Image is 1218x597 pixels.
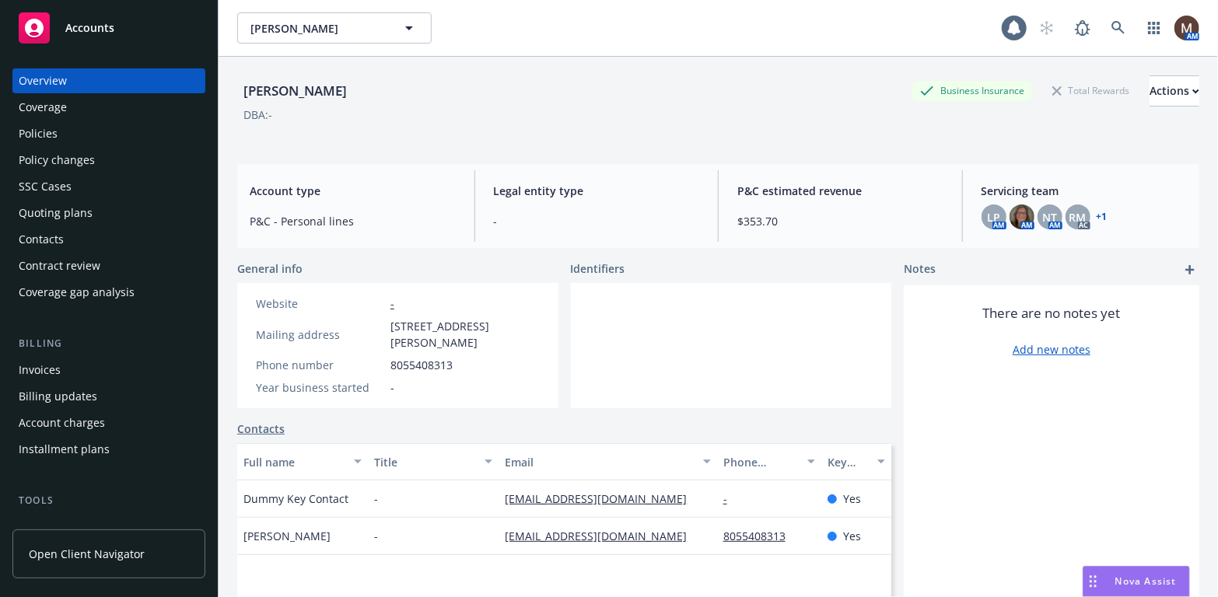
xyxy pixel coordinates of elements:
a: Search [1103,12,1134,44]
a: [EMAIL_ADDRESS][DOMAIN_NAME] [505,529,699,543]
div: Phone number [723,454,799,470]
a: 8055408313 [723,529,798,543]
div: Installment plans [19,437,110,462]
span: There are no notes yet [983,304,1121,323]
div: Billing updates [19,384,97,409]
img: photo [1010,204,1034,229]
a: Switch app [1139,12,1170,44]
span: P&C - Personal lines [250,213,456,229]
a: Add new notes [1013,341,1090,358]
span: P&C estimated revenue [737,183,943,199]
div: Billing [12,336,205,351]
span: NT [1042,209,1057,225]
a: SSC Cases [12,174,205,199]
button: Actions [1150,75,1199,106]
button: Email [499,443,716,480]
div: SSC Cases [19,174,72,199]
div: Quoting plans [19,201,93,225]
span: [PERSON_NAME] [250,20,385,37]
div: Full name [243,454,345,470]
a: Overview [12,68,205,93]
a: - [390,296,394,311]
span: Accounts [65,22,114,34]
a: Accounts [12,6,205,50]
span: RM [1069,209,1087,225]
span: [STREET_ADDRESS][PERSON_NAME] [390,318,540,351]
span: $353.70 [737,213,943,229]
a: Report a Bug [1067,12,1098,44]
a: Invoices [12,358,205,382]
div: Total Rewards [1045,81,1137,100]
span: Servicing team [982,183,1188,199]
a: Coverage [12,95,205,120]
span: Nova Assist [1115,574,1177,588]
span: LP [987,209,1000,225]
div: Contract review [19,253,100,278]
a: Manage files [12,515,205,539]
div: Overview [19,68,67,93]
div: Invoices [19,358,61,382]
div: Policies [19,121,58,146]
span: - [390,379,394,396]
div: Coverage [19,95,67,120]
a: Contacts [12,227,205,252]
a: Billing updates [12,384,205,409]
a: - [723,491,740,506]
div: Website [256,295,384,312]
span: Dummy Key Contact [243,491,348,507]
button: [PERSON_NAME] [237,12,432,44]
a: Policies [12,121,205,146]
div: Contacts [19,227,64,252]
button: Key contact [821,443,891,480]
div: Title [374,454,475,470]
div: Policy changes [19,148,95,173]
div: Drag to move [1083,567,1103,596]
button: Phone number [717,443,822,480]
a: [EMAIL_ADDRESS][DOMAIN_NAME] [505,491,699,506]
span: - [494,213,700,229]
span: Yes [843,528,861,544]
span: 8055408313 [390,357,453,373]
div: Actions [1150,76,1199,106]
span: [PERSON_NAME] [243,528,331,544]
button: Full name [237,443,368,480]
div: DBA: - [243,106,272,123]
div: Year business started [256,379,384,396]
span: Yes [843,491,861,507]
a: +1 [1097,212,1108,222]
span: - [374,528,378,544]
button: Title [368,443,499,480]
a: Quoting plans [12,201,205,225]
span: Legal entity type [494,183,700,199]
a: Policy changes [12,148,205,173]
a: add [1181,260,1199,279]
span: Open Client Navigator [29,546,145,562]
a: Contacts [237,421,285,437]
span: General info [237,260,303,277]
button: Nova Assist [1083,566,1190,597]
div: Key contact [828,454,868,470]
span: Notes [904,260,936,279]
a: Start snowing [1031,12,1062,44]
div: Account charges [19,410,105,435]
img: photo [1174,16,1199,40]
a: Account charges [12,410,205,435]
div: Tools [12,493,205,508]
div: Email [505,454,693,470]
div: Business Insurance [912,81,1032,100]
div: Phone number [256,357,384,373]
div: Coverage gap analysis [19,280,135,305]
div: Mailing address [256,326,384,343]
span: Identifiers [571,260,625,277]
a: Contract review [12,253,205,278]
a: Coverage gap analysis [12,280,205,305]
span: Account type [250,183,456,199]
a: Installment plans [12,437,205,462]
div: [PERSON_NAME] [237,81,353,101]
span: - [374,491,378,507]
div: Manage files [19,515,85,539]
